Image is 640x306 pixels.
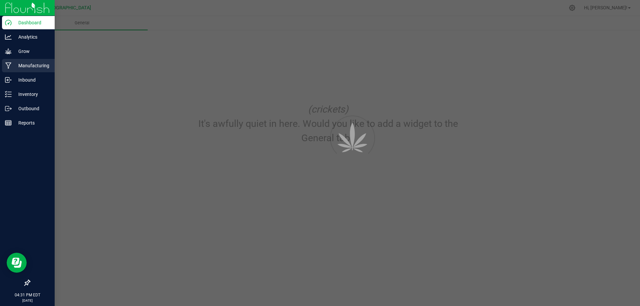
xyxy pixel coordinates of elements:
[12,76,52,84] p: Inbound
[5,62,12,69] inline-svg: Manufacturing
[5,91,12,98] inline-svg: Inventory
[5,19,12,26] inline-svg: Dashboard
[5,105,12,112] inline-svg: Outbound
[5,120,12,126] inline-svg: Reports
[12,105,52,113] p: Outbound
[3,292,52,298] p: 04:31 PM EDT
[12,119,52,127] p: Reports
[12,47,52,55] p: Grow
[5,77,12,83] inline-svg: Inbound
[12,19,52,27] p: Dashboard
[5,34,12,40] inline-svg: Analytics
[12,62,52,70] p: Manufacturing
[3,298,52,303] p: [DATE]
[12,33,52,41] p: Analytics
[5,48,12,55] inline-svg: Grow
[12,90,52,98] p: Inventory
[7,253,27,273] iframe: Resource center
